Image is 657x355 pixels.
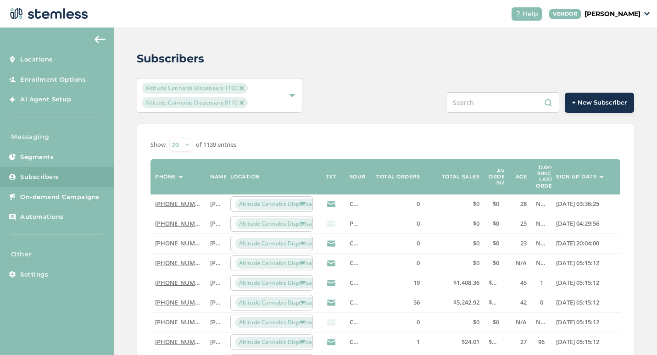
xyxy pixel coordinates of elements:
[429,299,479,306] label: $5,242.92
[210,259,221,267] label: Lillian Barbara
[20,153,54,162] span: Segments
[196,140,236,150] label: of 1139 entries
[417,338,420,346] span: 1
[210,239,221,247] label: Brynne Fernandez
[489,278,507,287] span: $74.12
[489,318,499,326] label: $0
[350,338,393,346] span: CSV Import List
[429,279,479,287] label: $1,408.36
[20,55,53,64] span: Locations
[489,279,499,287] label: $74.12
[350,200,360,208] label: CSV Import List
[536,318,547,326] label: N/A
[536,299,547,306] label: 0
[520,338,527,346] span: 27
[7,5,88,23] img: logo-dark-0685b13c.svg
[210,174,227,180] label: Name
[556,338,599,346] span: [DATE] 05:15:12
[155,219,208,227] a: [PHONE_NUMBER]
[210,278,257,287] span: [PERSON_NAME]
[95,36,106,43] img: icon-arrow-back-accent-c549486e.svg
[473,259,479,267] span: $0
[350,239,360,247] label: CSV Import List
[155,259,208,267] a: [PHONE_NUMBER]
[155,318,201,326] label: (972) 832-2292
[489,168,509,186] label: Avg order size
[644,12,650,16] img: icon_down-arrow-small-66adaf34.svg
[462,338,479,346] span: $24.01
[155,299,201,306] label: (978) 501-1928
[429,200,479,208] label: $0
[489,200,499,208] label: $0
[155,200,208,208] a: [PHONE_NUMBER]
[350,239,393,247] span: CSV Import List
[556,239,616,247] label: 2025-03-01 20:04:00
[508,318,527,326] label: N/A
[20,75,86,84] span: Enrollment Options
[515,11,521,17] img: icon-help-white-03924b79.svg
[508,259,527,267] label: N/A
[536,338,547,346] label: 96
[142,83,248,94] span: Altitude Cannabis Dispensary 1100
[350,279,360,287] label: CSV Import List
[155,239,208,247] a: [PHONE_NUMBER]
[137,50,204,67] h2: Subscribers
[210,220,221,227] label: Jeremy Padilla
[210,338,221,346] label: Raimi Muntazar
[235,277,335,288] span: Altitude Cannabis Dispensary 1100
[20,193,100,202] span: On-demand Campaigns
[556,278,599,287] span: [DATE] 05:15:12
[508,220,527,227] label: 25
[210,239,257,247] span: [PERSON_NAME]
[155,259,201,267] label: (985) 237-9376
[565,93,634,113] button: + New Subscriber
[417,200,420,208] span: 0
[585,9,640,19] p: [PERSON_NAME]
[429,259,479,267] label: $0
[155,318,208,326] a: [PHONE_NUMBER]
[572,98,627,107] span: + New Subscriber
[155,338,208,346] a: [PHONE_NUMBER]
[239,86,244,90] img: icon-close-accent-8a337256.svg
[520,278,527,287] span: 45
[350,200,393,208] span: CSV Import List
[155,200,201,208] label: (505) 350-8986
[489,338,507,346] span: $24.01
[369,318,420,326] label: 0
[556,318,599,326] span: [DATE] 05:15:12
[235,258,335,269] span: Altitude Cannabis Dispensary 1100
[489,338,499,346] label: $24.01
[210,318,221,326] label: Scott Blanchard
[508,200,527,208] label: 28
[453,298,479,306] span: $5,242.92
[556,174,596,180] label: Sign up date
[20,95,71,104] span: AI Agent Setup
[369,299,420,306] label: 56
[520,200,527,208] span: 28
[417,219,420,227] span: 0
[369,279,420,287] label: 19
[429,239,479,247] label: $0
[611,311,657,355] div: Chat Widget
[536,259,547,267] label: N/A
[20,270,48,279] span: Settings
[536,200,547,208] label: N/A
[350,318,360,326] label: CSV Import List
[493,200,499,208] span: $0
[523,9,538,19] span: Help
[350,278,393,287] span: CSV Import List
[516,318,527,326] span: N/A
[489,259,499,267] label: $0
[369,338,420,346] label: 1
[520,219,527,227] span: 25
[549,9,581,19] div: VENDOR
[417,239,420,247] span: 0
[493,318,499,326] span: $0
[369,239,420,247] label: 0
[210,259,305,267] span: [PERSON_NAME] [PERSON_NAME]
[155,278,208,287] a: [PHONE_NUMBER]
[235,238,335,249] span: Altitude Cannabis Dispensary 1100
[429,338,479,346] label: $24.01
[150,140,166,150] label: Show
